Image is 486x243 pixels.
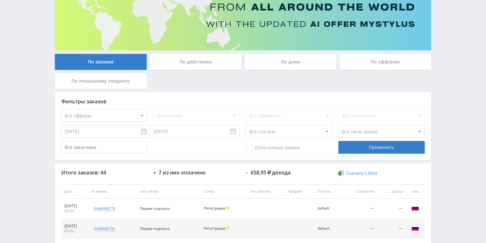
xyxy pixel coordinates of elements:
[64,229,85,234] div: 07:00
[226,226,230,230] span: Холд
[204,226,225,231] span: Регистрация
[342,184,377,199] th: Стоимость
[55,73,147,89] div: По локальному лендингу
[61,99,425,104] div: Фильтры заказов
[247,184,284,199] th: Тип работы
[377,219,406,239] td: —
[377,199,406,219] td: —
[64,224,85,229] div: [DATE]
[64,203,85,209] div: [DATE]
[158,170,206,175] div: 7 из них оплачено
[342,219,377,239] td: —
[284,184,314,199] th: Предмет
[246,145,300,151] span: Оплаченные заказы
[342,199,377,219] td: —
[140,226,170,231] span: Первая подписка
[137,184,201,199] th: Тип заказа
[55,54,147,70] div: По заказам
[406,184,425,199] th: Гео
[88,184,137,199] th: № заказа
[94,226,115,231] div: kai#9381741
[251,170,291,175] div: 658,95 ₽ дохода
[411,204,419,212] img: rus.png
[338,170,377,176] a: Скачать (.xlsx)
[314,184,342,199] th: Потоки
[94,206,115,211] div: kai#9382178
[201,184,247,199] th: Статус
[318,226,339,231] div: default
[377,184,406,199] th: Доход
[411,224,419,232] img: rus.png
[338,170,344,176] img: xlsx
[64,209,85,214] div: 09:30
[346,171,377,176] span: Скачать (.xlsx)
[204,206,225,210] span: Регистрация
[61,184,88,199] th: Дата
[340,54,431,70] div: По офферам
[61,141,147,154] input: Все заказчики
[338,141,424,154] div: Применить
[226,206,230,210] span: Холд
[61,170,147,175] div: Итого заказов: 44
[140,206,170,211] span: Первая подписка
[150,54,242,70] div: По действиям
[318,206,339,210] div: default
[245,54,336,70] div: По дням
